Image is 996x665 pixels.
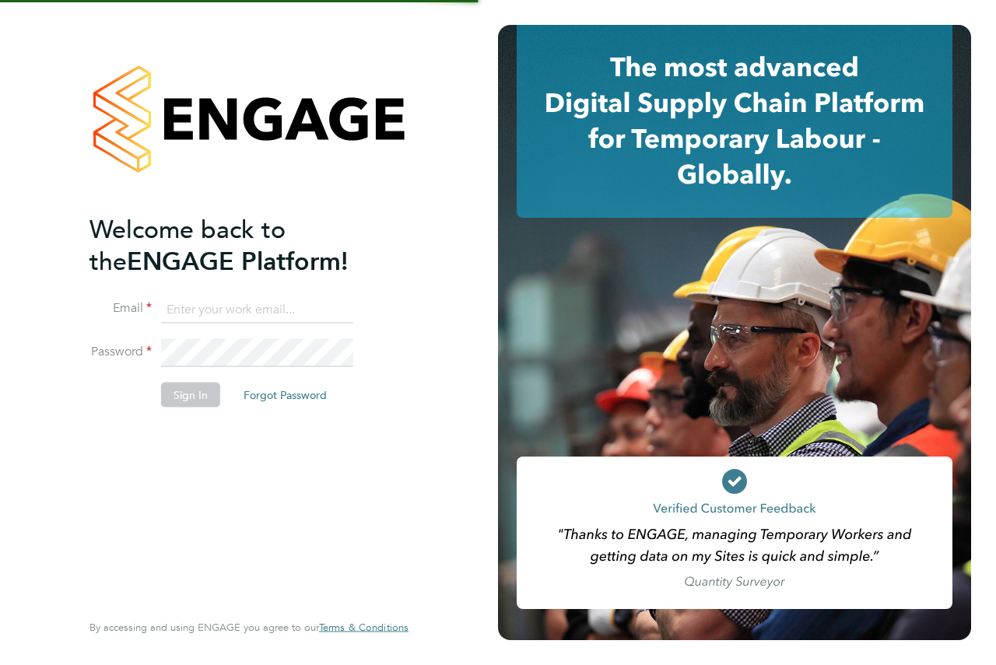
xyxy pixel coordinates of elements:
[231,383,339,408] button: Forgot Password
[89,300,152,317] label: Email
[89,621,409,634] span: By accessing and using ENGAGE you agree to our
[161,383,220,408] button: Sign In
[89,214,286,276] span: Welcome back to the
[89,344,152,360] label: Password
[161,296,353,324] input: Enter your work email...
[89,213,393,277] h2: ENGAGE Platform!
[319,621,409,634] a: Terms & Conditions
[319,621,409,634] span: Terms & Conditions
